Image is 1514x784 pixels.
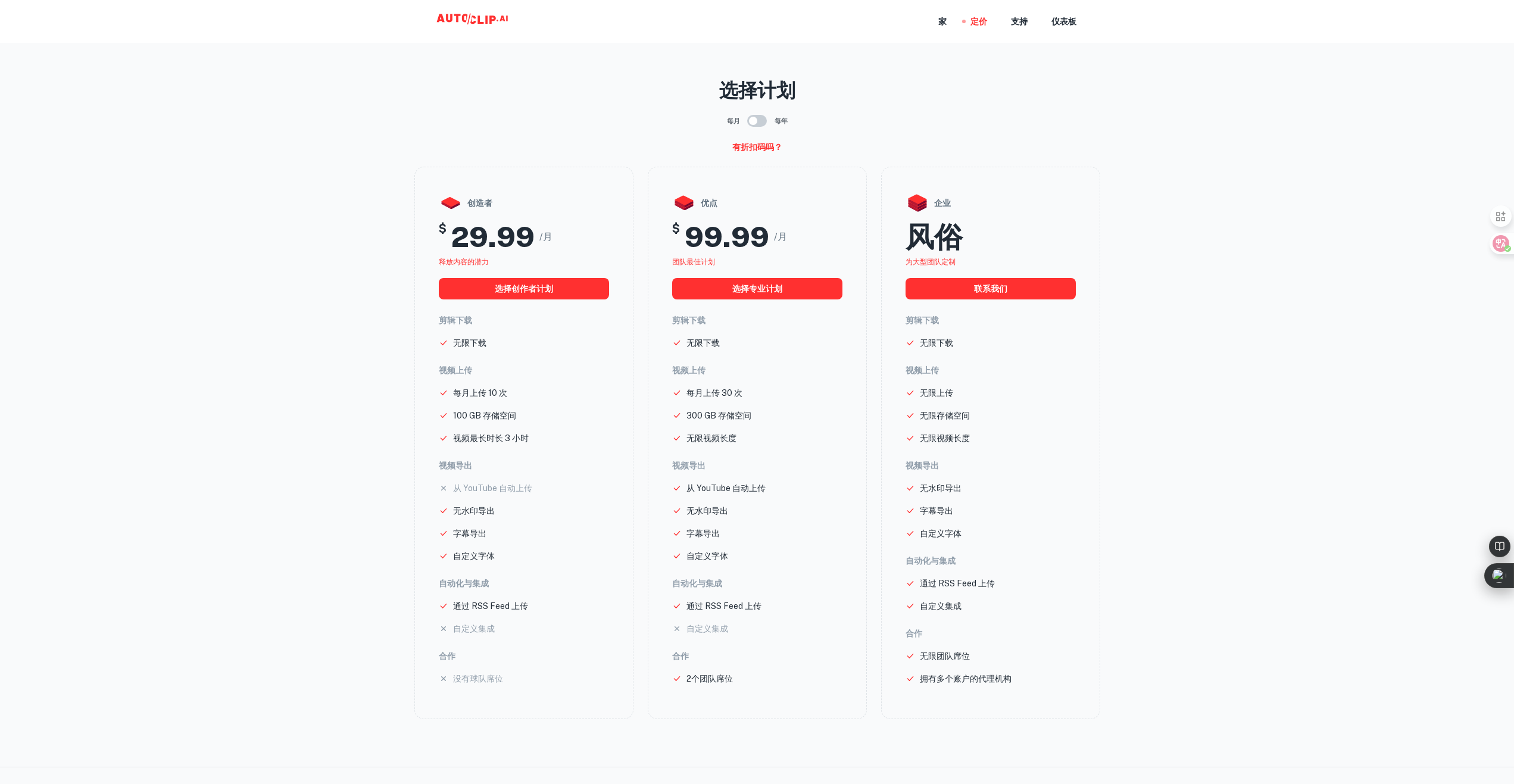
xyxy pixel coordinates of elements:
font: 字幕导出 [686,529,720,538]
font: 合作 [672,651,689,661]
font: 100 GB 存储空间 [453,411,516,420]
font: 无限视频长度 [920,433,970,443]
font: 视频最长时长 3 小时 [453,433,529,443]
font: 视频导出 [672,461,706,470]
font: 有折扣码吗？ [732,142,782,152]
font: 每月 [727,117,740,124]
font: 选择专业计划 [732,284,782,293]
font: 自定义集成 [686,624,728,633]
font: 仪表板 [1051,17,1076,26]
font: 创造者 [467,198,492,208]
font: 视频上传 [672,366,706,375]
font: 无限下载 [686,338,720,348]
font: 通过 RSS Feed 上传 [686,601,761,611]
font: 无水印导出 [453,506,495,516]
font: /月 [539,231,552,242]
font: 从 YouTube 自动上传 [686,483,766,493]
font: 字幕导出 [453,529,486,538]
h2: 99.99 [685,220,769,254]
font: 合作 [906,629,922,638]
font: 无限上传 [920,388,953,398]
font: 合作 [439,651,455,661]
font: 每月上传 10 次 [453,388,507,398]
font: 通过 RSS Feed 上传 [920,579,995,588]
font: 释放内容的潜力 [439,258,489,266]
font: 无限下载 [920,338,953,348]
font: 无限存储空间 [920,411,970,420]
font: 字幕导出 [920,506,953,516]
font: 企业 [934,198,951,208]
font: 自动化与集成 [439,579,489,588]
h5: $ [439,220,447,254]
font: 选择计划 [719,79,795,101]
font: 无限视频长度 [686,433,736,443]
font: 自动化与集成 [906,556,956,566]
font: 自定义字体 [920,529,962,538]
font: 定价 [970,17,987,26]
font: 家 [938,17,947,26]
font: 为大型团队定制 [906,258,956,266]
font: 每年 [775,117,788,124]
font: 无水印导出 [920,483,962,493]
font: 拥有多个账户的代理机构 [920,674,1012,683]
font: 从 YouTube 自动上传 [453,483,532,493]
font: 300 GB 存储空间 [686,411,751,420]
font: 无水印导出 [686,506,728,516]
font: 每月上传 30 次 [686,388,742,398]
font: 视频上传 [906,366,939,375]
font: 剪辑下载 [672,316,706,325]
font: 联系我们 [974,284,1007,293]
font: 自定义字体 [453,551,495,561]
font: 自定义字体 [686,551,728,561]
button: 选择专业计划 [672,278,842,299]
font: 自动化与集成 [672,579,722,588]
font: 团队最佳计划 [672,258,715,266]
font: /月 [774,231,787,242]
font: 自定义集成 [453,624,495,633]
font: 视频导出 [439,461,472,470]
font: 2个团队席位 [686,674,733,683]
h2: 29.99 [451,220,535,254]
button: 有折扣码吗？ [728,137,787,157]
font: 视频导出 [906,461,939,470]
button: 联系我们 [906,278,1076,299]
font: 没有球队席位 [453,674,503,683]
font: 通过 RSS Feed 上传 [453,601,528,611]
font: 优点 [701,198,717,208]
font: 无限下载 [453,338,486,348]
font: 视频上传 [439,366,472,375]
font: 支持 [1011,17,1028,26]
button: 选择创作者计划 [439,278,609,299]
font: 剪辑下载 [906,316,939,325]
h5: $ [672,220,680,254]
font: 风俗 [906,220,963,254]
font: 无限团队席位 [920,651,970,661]
font: 选择创作者计划 [495,284,553,293]
font: 自定义集成 [920,601,962,611]
font: 剪辑下载 [439,316,472,325]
